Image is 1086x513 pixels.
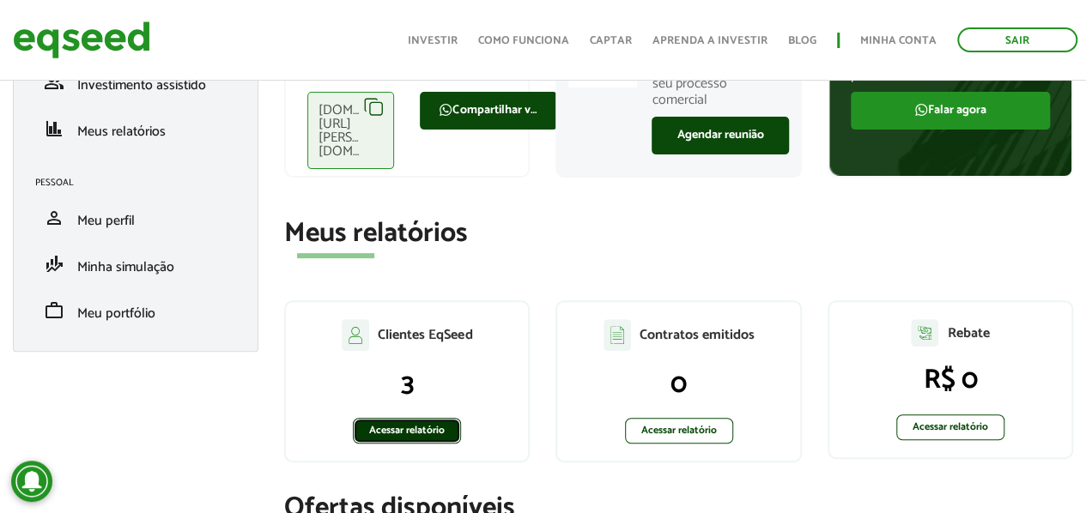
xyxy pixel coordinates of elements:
[77,209,135,232] span: Meu perfil
[44,254,64,275] span: finance_mode
[44,300,64,321] span: work
[896,414,1004,440] a: Acessar relatório
[303,368,511,401] p: 3
[44,208,64,228] span: person
[846,364,1054,396] p: R$ 0
[420,92,557,130] a: Compartilhar via WhatsApp
[13,17,150,63] img: EqSeed
[947,325,989,341] p: Rebate
[590,35,632,46] a: Captar
[77,302,155,325] span: Meu portfólio
[851,50,1050,82] p: Tire todas as suas dúvidas sobre o processo de investimento
[35,300,236,321] a: workMeu portfólio
[640,327,755,343] p: Contratos emitidos
[788,35,816,46] a: Blog
[22,106,249,152] li: Meus relatórios
[860,35,937,46] a: Minha conta
[22,195,249,241] li: Meu perfil
[307,92,394,169] div: [DOMAIN_NAME][URL][PERSON_NAME][DOMAIN_NAME]
[342,319,369,350] img: agent-clientes.svg
[478,35,569,46] a: Como funciona
[652,35,767,46] a: Aprenda a investir
[22,287,249,334] li: Meu portfólio
[35,118,236,139] a: financeMeus relatórios
[307,50,507,82] p: Compartilhe com seus clientes e receba sua comissão corretamente
[851,92,1050,130] a: Falar agora
[35,254,236,275] a: finance_modeMinha simulação
[35,178,249,188] h2: Pessoal
[77,120,166,143] span: Meus relatórios
[35,72,236,93] a: groupInvestimento assistido
[408,35,458,46] a: Investir
[574,368,782,401] p: 0
[353,418,461,444] a: Acessar relatório
[44,118,64,139] span: finance
[652,42,778,108] p: Especialistas prontos para apoiar você no seu processo comercial
[35,208,236,228] a: personMeu perfil
[77,256,174,279] span: Minha simulação
[439,103,452,117] img: FaWhatsapp.svg
[44,72,64,93] span: group
[378,327,472,343] p: Clientes EqSeed
[625,418,733,444] a: Acessar relatório
[911,319,938,347] img: agent-relatorio.svg
[957,27,1077,52] a: Sair
[77,74,206,97] span: Investimento assistido
[604,319,631,351] img: agent-contratos.svg
[652,117,789,154] a: Agendar reunião
[284,219,1073,249] h2: Meus relatórios
[914,103,928,117] img: FaWhatsapp.svg
[22,59,249,106] li: Investimento assistido
[22,241,249,287] li: Minha simulação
